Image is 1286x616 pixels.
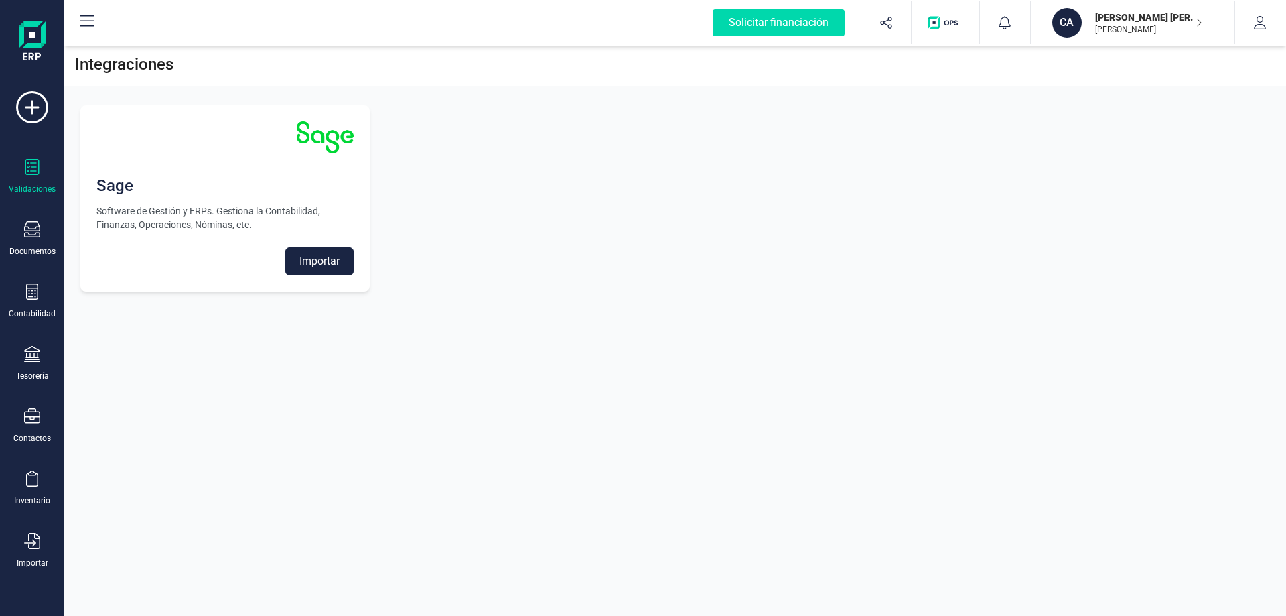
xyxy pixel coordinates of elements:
[9,308,56,319] div: Contabilidad
[285,247,354,275] button: Importar
[1095,24,1202,35] p: [PERSON_NAME]
[928,16,963,29] img: Logo de OPS
[920,1,971,44] button: Logo de OPS
[1052,8,1082,38] div: CA
[1047,1,1218,44] button: CA[PERSON_NAME] [PERSON_NAME][PERSON_NAME]
[96,204,354,231] span: Software de Gestión y ERPs. Gestiona la Contabilidad, Finanzas, Operaciones, Nóminas, etc.
[13,433,51,444] div: Contactos
[1095,11,1202,24] p: [PERSON_NAME] [PERSON_NAME]
[64,43,1286,86] div: Integraciones
[9,246,56,257] div: Documentos
[713,9,845,36] div: Solicitar financiación
[9,184,56,194] div: Validaciones
[96,175,354,196] p: Sage
[697,1,861,44] button: Solicitar financiación
[297,121,354,153] img: Sage
[16,371,49,381] div: Tesorería
[19,21,46,64] img: Logo Finanedi
[14,495,50,506] div: Inventario
[17,558,48,568] div: Importar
